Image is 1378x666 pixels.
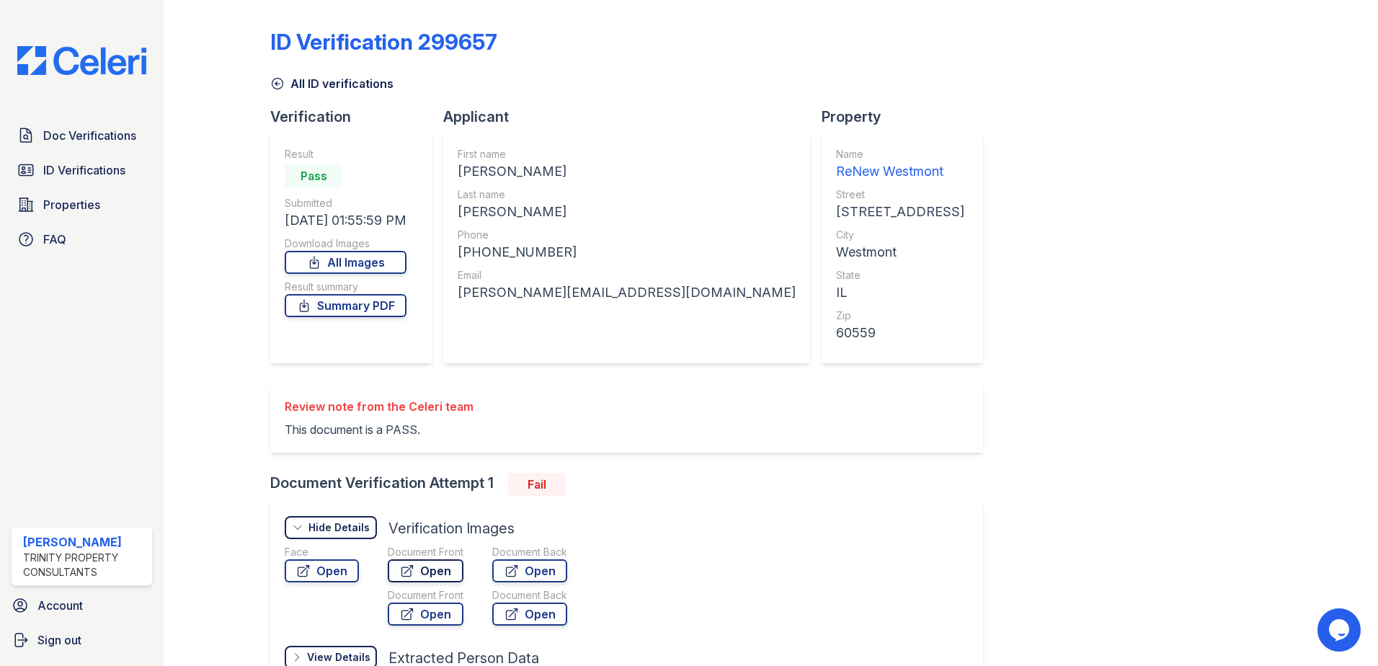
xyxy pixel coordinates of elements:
div: Email [458,268,796,283]
span: FAQ [43,231,66,248]
a: Open [388,559,463,582]
img: CE_Logo_Blue-a8612792a0a2168367f1c8372b55b34899dd931a85d93a1a3d3e32e68fde9ad4.png [6,46,158,75]
a: ID Verifications [12,156,152,185]
div: Name [836,147,964,161]
a: Account [6,591,158,620]
div: Street [836,187,964,202]
a: Open [285,559,359,582]
div: Hide Details [308,520,370,535]
div: Fail [508,473,566,496]
div: Applicant [443,107,822,127]
div: Phone [458,228,796,242]
div: Zip [836,308,964,323]
div: Pass [285,164,342,187]
div: Document Back [492,545,567,559]
span: Properties [43,196,100,213]
div: Document Front [388,588,463,603]
div: [PERSON_NAME] [23,533,146,551]
div: View Details [307,650,370,665]
div: ID Verification 299657 [270,29,497,55]
div: [STREET_ADDRESS] [836,202,964,222]
iframe: chat widget [1317,608,1364,652]
a: Properties [12,190,152,219]
div: Verification Images [388,518,515,538]
div: First name [458,147,796,161]
a: Name ReNew Westmont [836,147,964,182]
div: [PHONE_NUMBER] [458,242,796,262]
a: All ID verifications [270,75,394,92]
span: Doc Verifications [43,127,136,144]
div: [PERSON_NAME][EMAIL_ADDRESS][DOMAIN_NAME] [458,283,796,303]
a: FAQ [12,225,152,254]
p: This document is a PASS. [285,421,474,438]
a: Open [388,603,463,626]
a: Open [492,559,567,582]
div: Submitted [285,196,406,210]
div: Document Front [388,545,463,559]
div: [PERSON_NAME] [458,161,796,182]
div: City [836,228,964,242]
div: Verification [270,107,443,127]
div: IL [836,283,964,303]
a: Summary PDF [285,294,406,317]
div: Document Verification Attempt 1 [270,473,995,496]
a: Open [492,603,567,626]
div: Result [285,147,406,161]
a: All Images [285,251,406,274]
a: Doc Verifications [12,121,152,150]
div: 60559 [836,323,964,343]
div: ReNew Westmont [836,161,964,182]
div: Face [285,545,359,559]
span: ID Verifications [43,161,125,179]
div: Document Back [492,588,567,603]
span: Account [37,597,83,614]
div: Result summary [285,280,406,294]
a: Sign out [6,626,158,654]
span: Sign out [37,631,81,649]
div: Last name [458,187,796,202]
div: Property [822,107,995,127]
div: State [836,268,964,283]
div: Review note from the Celeri team [285,398,474,415]
div: Trinity Property Consultants [23,551,146,580]
div: [PERSON_NAME] [458,202,796,222]
div: Westmont [836,242,964,262]
div: [DATE] 01:55:59 PM [285,210,406,231]
div: Download Images [285,236,406,251]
